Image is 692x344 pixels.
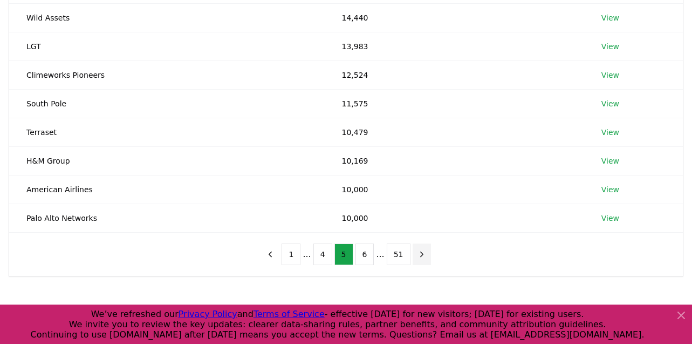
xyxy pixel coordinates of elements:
button: 51 [387,244,410,265]
a: View [601,127,619,138]
td: Terraset [9,118,325,146]
td: 12,524 [325,60,584,89]
a: View [601,41,619,52]
td: LGT [9,32,325,60]
button: previous page [261,244,279,265]
button: 4 [313,244,332,265]
button: next page [413,244,431,265]
a: View [601,12,619,23]
td: South Pole [9,89,325,118]
button: 1 [282,244,300,265]
button: 6 [355,244,374,265]
li: ... [376,248,384,261]
a: View [601,70,619,80]
td: H&M Group [9,146,325,175]
li: ... [303,248,311,261]
td: American Airlines [9,175,325,204]
td: 10,000 [325,204,584,232]
td: 10,479 [325,118,584,146]
td: Climeworks Pioneers [9,60,325,89]
td: 10,000 [325,175,584,204]
a: View [601,98,619,109]
a: View [601,213,619,224]
td: 14,440 [325,3,584,32]
a: View [601,184,619,195]
td: 10,169 [325,146,584,175]
td: Palo Alto Networks [9,204,325,232]
td: Wild Assets [9,3,325,32]
a: View [601,156,619,166]
td: 11,575 [325,89,584,118]
button: 5 [334,244,353,265]
td: 13,983 [325,32,584,60]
